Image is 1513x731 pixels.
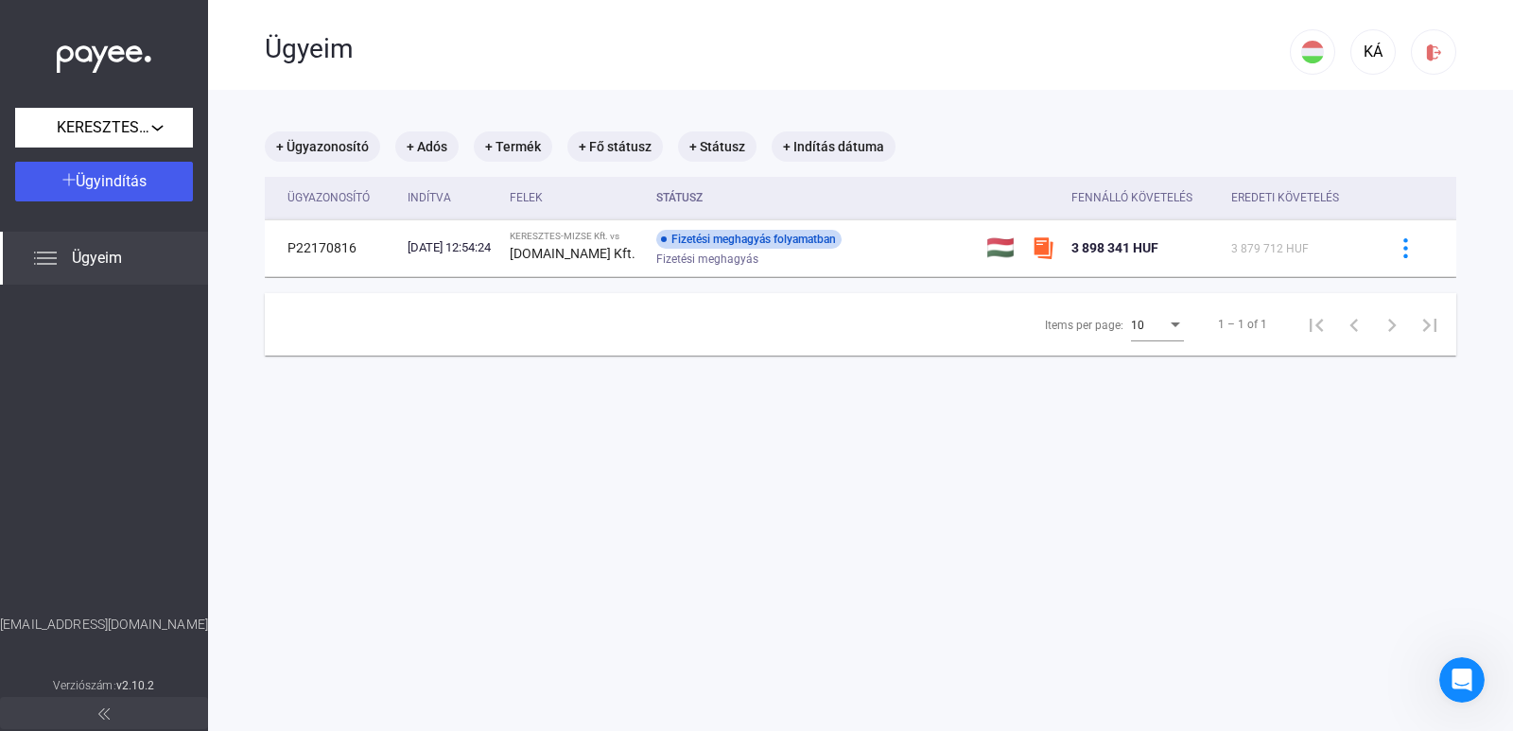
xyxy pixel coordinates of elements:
[22,66,60,104] img: Profile image for Gréta
[1411,29,1456,75] button: logout-red
[1290,29,1335,75] button: HU
[1231,186,1362,209] div: Eredeti követelés
[72,247,122,270] span: Ügyeim
[1297,305,1335,343] button: First page
[1439,657,1485,703] iframe: Intercom live chat
[287,186,370,209] div: Ügyazonosító
[252,548,378,623] button: Súgó
[408,186,495,209] div: Indítva
[265,33,1290,65] div: Ügyeim
[567,131,663,162] mat-chip: + Fő státusz
[1032,236,1054,259] img: szamlazzhu-mini
[474,131,552,162] mat-chip: + Termék
[1071,186,1192,209] div: Fennálló követelés
[67,85,104,105] div: Gréta
[299,595,332,608] span: Súgó
[1350,29,1396,75] button: KÁ
[510,231,641,242] div: KERESZTES-MIZSE Kft. vs
[15,108,193,148] button: KERESZTES-MIZSE Kft.
[979,219,1024,276] td: 🇭🇺
[62,490,316,528] button: Küldjön üzenetet nekünk!
[1411,305,1449,343] button: Last page
[678,131,756,162] mat-chip: + Státusz
[649,177,979,219] th: Státusz
[1357,41,1389,63] div: KÁ
[1071,240,1158,255] span: 3 898 341 HUF
[1218,313,1267,336] div: 1 – 1 of 1
[40,595,87,608] span: Főoldal
[510,186,641,209] div: Felek
[1424,43,1444,62] img: logout-red
[408,238,495,257] div: [DATE] 12:54:24
[57,35,151,74] img: white-payee-white-dot.svg
[142,9,239,41] h1: Üzenetek
[772,131,896,162] mat-chip: + Indítás dátuma
[116,679,155,692] strong: v2.10.2
[1301,41,1324,63] img: HU
[265,219,400,276] td: P22170816
[1131,313,1184,336] mat-select: Items per page:
[98,708,110,720] img: arrow-double-left-grey.svg
[1385,228,1425,268] button: more-blue
[1396,238,1416,258] img: more-blue
[62,173,76,186] img: plus-white.svg
[332,8,366,42] div: Bezárás
[15,162,193,201] button: Ügyindítás
[1335,305,1373,343] button: Previous page
[57,116,151,139] span: KERESZTES-MIZSE Kft.
[510,246,635,261] strong: [DOMAIN_NAME] Kft.
[510,186,543,209] div: Felek
[126,548,252,623] button: Üzenetek
[1131,319,1144,332] span: 10
[1231,186,1339,209] div: Eredeti követelés
[1045,314,1123,337] div: Items per page:
[287,186,392,209] div: Ügyazonosító
[1071,186,1216,209] div: Fennálló követelés
[656,248,758,270] span: Fizetési meghagyás
[154,595,224,608] span: Üzenetek
[76,172,147,190] span: Ügyindítás
[395,131,459,162] mat-chip: + Adós
[108,85,161,105] div: • [DATE]
[34,247,57,270] img: list.svg
[408,186,451,209] div: Indítva
[656,230,842,249] div: Fizetési meghagyás folyamatban
[265,131,380,162] mat-chip: + Ügyazonosító
[1373,305,1411,343] button: Next page
[1231,242,1309,255] span: 3 879 712 HUF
